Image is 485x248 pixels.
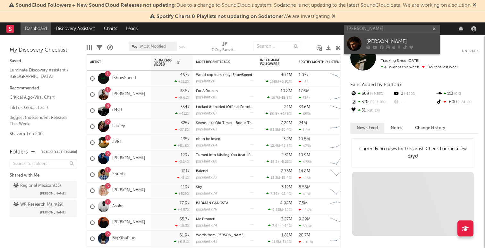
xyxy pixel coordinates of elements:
div: 3.2M [283,137,292,141]
div: +6.81 % [174,240,190,244]
a: Regional Mexican(33)[PERSON_NAME] [10,181,77,198]
div: Me Prometí [196,218,254,221]
div: World cup (remix) by iShowSpeed [196,73,254,77]
a: [PERSON_NAME] [112,92,145,97]
div: Filters [97,38,102,57]
div: -9.61 % [175,95,190,100]
a: Shubh [112,172,125,177]
div: 7-Day Fans Added (7-Day Fans Added) [212,38,237,57]
div: -10.3 % [175,224,190,228]
a: JVKE [112,140,122,145]
svg: Chart title [328,87,356,103]
div: My Discovery Checklist [10,46,77,54]
div: ( ) [268,224,292,228]
span: -50 % [283,208,291,212]
div: 7-Day Fans Added (7-Day Fans Added) [212,46,237,54]
div: 135k [181,137,190,141]
div: popularity: 74 [196,192,217,195]
div: ( ) [267,176,292,180]
div: 119k [181,185,190,189]
span: +310 % [372,101,386,104]
div: Shy [196,186,254,189]
span: -19.4 % [280,176,291,180]
span: Fans Added by Platform [350,82,403,87]
div: Turned Into Missing You (feat. Avery Anna) [196,153,254,157]
div: +81.8 % [174,144,190,148]
span: 0 % [453,92,461,96]
div: 7.5M [299,201,308,205]
div: -- [393,98,436,106]
a: Shy [196,186,202,189]
div: ( ) [268,208,292,212]
a: [PERSON_NAME] [112,220,145,225]
a: BigXthaPlug [112,236,136,241]
div: A&R Pipeline [107,38,113,57]
div: ( ) [268,240,292,244]
div: popularity: 68 [196,160,217,163]
div: popularity: 81 [196,96,217,99]
a: World cup (remix) by iShowSpeed [196,73,252,77]
div: 51 [350,106,393,115]
div: Artist [90,60,138,64]
span: -75.8 % [280,144,291,148]
span: -10.4 % [280,128,291,132]
svg: Chart title [328,167,356,183]
div: 1.07k [299,73,309,77]
a: Biggest Independent Releases This Week [10,114,71,127]
div: +31.2 % [174,79,190,84]
span: Dismiss [332,14,336,19]
div: Folders [10,148,28,156]
div: For A Reason [196,89,254,93]
div: BADMAN GANGSTA [196,202,254,205]
span: Spotify Charts & Playlists not updating on Sodatone [157,14,282,19]
a: IShowSpeed [112,76,136,81]
div: 354k [180,105,190,109]
div: Recommended [10,85,77,92]
div: Currently no news for this artist. Check back in a few days! [352,139,474,167]
span: -20.3 % [366,109,380,112]
div: -600 [436,98,479,106]
div: ( ) [267,95,292,100]
span: 19.3k [271,160,279,164]
div: -517k [299,208,312,212]
div: 24M [299,121,307,125]
div: 8.56M [299,185,311,189]
div: 609 [350,90,393,98]
svg: Chart title [328,151,356,167]
div: Balenci [196,169,254,173]
div: popularity: 43 [196,240,217,244]
svg: Chart title [328,103,356,119]
a: TikTok Global Chart [10,104,71,111]
svg: Chart title [328,215,356,231]
span: [PERSON_NAME] [40,209,66,216]
div: 77.9k [179,201,190,205]
div: 59.3k [299,224,312,228]
span: 7.64k [272,224,282,228]
div: Regional Mexican ( 33 ) [13,182,61,190]
input: Search for folders... [10,159,77,169]
span: -44 % [283,224,291,228]
span: Dismiss [472,3,476,8]
div: Words from Bailey [196,234,254,237]
div: 1.2M [299,128,310,132]
span: : We are investigating [157,14,330,19]
button: Notes [384,123,409,133]
a: [PERSON_NAME] [112,156,145,161]
span: 11.5k [272,240,280,244]
a: WR Research Main(29)[PERSON_NAME] [10,200,77,217]
span: -100 % [403,92,416,96]
a: Charts [99,22,122,35]
div: 19.5M [299,137,310,141]
div: 9.29M [299,217,311,221]
a: Turned Into Missing You (feat. [PERSON_NAME]) [196,153,276,157]
a: [PERSON_NAME] [344,33,440,54]
div: 479k [299,144,311,148]
span: -922 fans last week [381,65,459,69]
div: popularity: 63 [196,128,217,131]
span: 12.4k [270,144,279,148]
svg: Chart title [328,70,356,87]
button: Save [179,45,187,49]
span: +24.1 % [457,101,472,104]
span: 13.3k [271,176,279,180]
div: 65.7k [179,217,190,221]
